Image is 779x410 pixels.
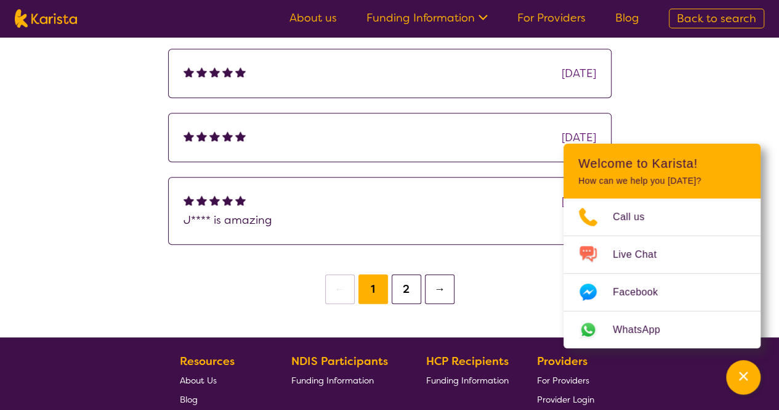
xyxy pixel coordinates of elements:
a: About us [289,10,337,25]
a: Funding Information [366,10,488,25]
img: fullstar [222,131,233,141]
img: fullstar [184,195,194,205]
span: Facebook [613,283,672,301]
img: fullstar [235,67,246,77]
img: fullstar [222,67,233,77]
div: [DATE] [562,128,596,147]
div: [DATE] [562,64,596,83]
b: NDIS Participants [291,354,388,369]
span: About Us [180,375,217,386]
span: Funding Information [426,375,508,386]
a: Funding Information [291,371,397,390]
a: About Us [180,371,262,390]
img: fullstar [184,67,194,77]
button: 1 [358,274,388,304]
p: How can we help you [DATE]? [578,176,746,186]
span: Provider Login [537,394,594,405]
a: Back to search [669,9,764,28]
button: → [425,274,454,304]
img: fullstar [209,67,220,77]
a: For Providers [537,371,594,390]
img: fullstar [196,195,207,205]
span: Back to search [677,11,756,26]
span: For Providers [537,375,589,386]
div: [DATE] [562,192,596,211]
a: Web link opens in a new tab. [563,311,761,348]
img: fullstar [209,131,220,141]
img: fullstar [235,131,246,141]
span: Call us [613,208,660,226]
a: For Providers [517,10,586,25]
img: Karista logo [15,9,77,28]
span: Blog [180,394,198,405]
div: Channel Menu [563,144,761,348]
img: fullstar [196,67,207,77]
b: HCP Recipients [426,354,508,369]
img: fullstar [235,195,246,205]
img: fullstar [184,131,194,141]
b: Resources [180,354,235,369]
span: Funding Information [291,375,374,386]
img: fullstar [222,195,233,205]
h2: Welcome to Karista! [578,156,746,171]
a: Funding Information [426,371,508,390]
a: Provider Login [537,390,594,409]
a: Blog [615,10,639,25]
img: fullstar [196,131,207,141]
button: Channel Menu [726,360,761,395]
button: ← [325,274,355,304]
span: WhatsApp [613,321,675,339]
ul: Choose channel [563,199,761,348]
a: Blog [180,390,262,409]
button: 2 [392,274,421,304]
span: Live Chat [613,245,671,264]
img: fullstar [209,195,220,205]
b: Providers [537,354,587,369]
